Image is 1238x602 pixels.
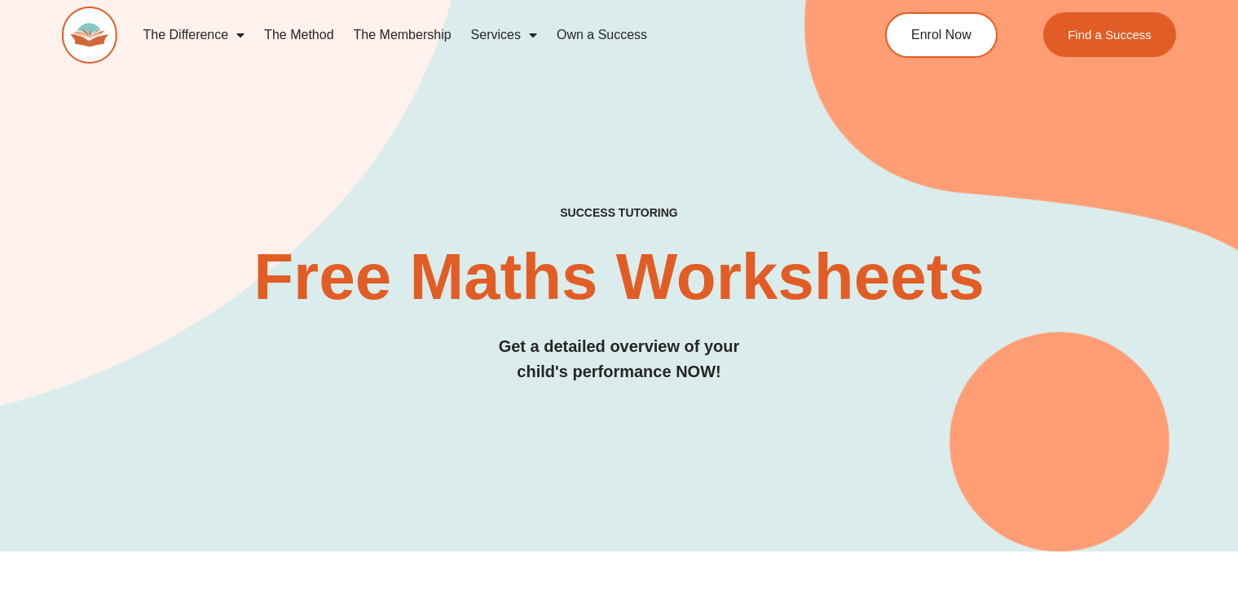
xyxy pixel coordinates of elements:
[62,206,1176,220] h4: SUCCESS TUTORING​
[1044,12,1177,57] a: Find a Success
[62,334,1176,384] h3: Get a detailed overview of your child's performance NOW!
[1068,29,1152,41] span: Find a Success
[344,16,461,54] a: The Membership
[911,29,971,42] span: Enrol Now
[62,244,1176,310] h2: Free Maths Worksheets​
[547,16,657,54] a: Own a Success
[134,16,822,54] nav: Menu
[254,16,343,54] a: The Method
[885,12,998,58] a: Enrol Now
[134,16,255,54] a: The Difference
[461,16,547,54] a: Services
